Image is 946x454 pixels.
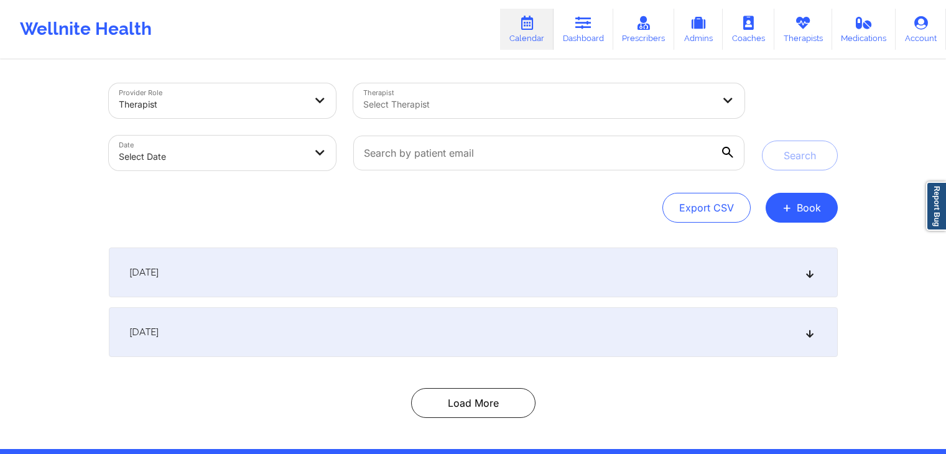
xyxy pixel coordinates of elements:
[832,9,896,50] a: Medications
[554,9,613,50] a: Dashboard
[500,9,554,50] a: Calendar
[129,266,159,279] span: [DATE]
[613,9,675,50] a: Prescribers
[782,204,792,211] span: +
[119,143,305,170] div: Select Date
[723,9,774,50] a: Coaches
[119,91,305,118] div: Therapist
[353,136,744,170] input: Search by patient email
[762,141,838,170] button: Search
[926,182,946,231] a: Report Bug
[411,388,536,418] button: Load More
[896,9,946,50] a: Account
[774,9,832,50] a: Therapists
[662,193,751,223] button: Export CSV
[766,193,838,223] button: +Book
[129,326,159,338] span: [DATE]
[674,9,723,50] a: Admins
